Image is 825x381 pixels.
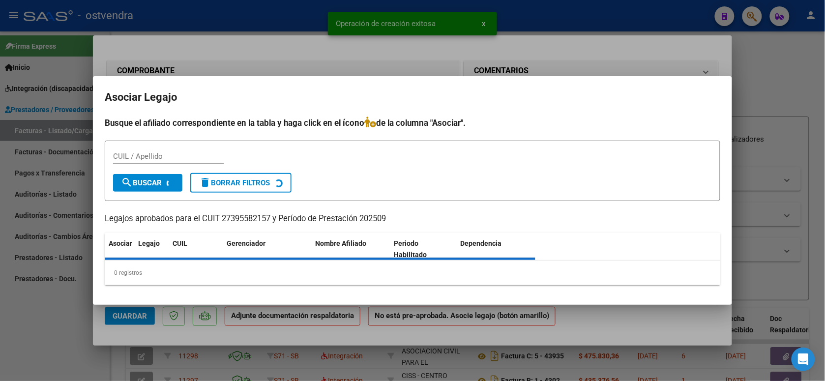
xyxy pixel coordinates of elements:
span: Borrar Filtros [199,178,270,187]
span: Asociar [109,239,132,247]
datatable-header-cell: Legajo [134,233,169,265]
mat-icon: delete [199,176,211,188]
mat-icon: search [121,176,133,188]
span: Buscar [121,178,162,187]
div: Open Intercom Messenger [792,348,815,371]
datatable-header-cell: Asociar [105,233,134,265]
button: Borrar Filtros [190,173,292,193]
span: Gerenciador [227,239,265,247]
h2: Asociar Legajo [105,88,720,107]
datatable-header-cell: Gerenciador [223,233,311,265]
datatable-header-cell: CUIL [169,233,223,265]
span: Periodo Habilitado [394,239,427,259]
span: Dependencia [461,239,502,247]
datatable-header-cell: Periodo Habilitado [390,233,457,265]
span: Nombre Afiliado [315,239,366,247]
h4: Busque el afiliado correspondiente en la tabla y haga click en el ícono de la columna "Asociar". [105,117,720,129]
datatable-header-cell: Dependencia [457,233,536,265]
div: 0 registros [105,261,720,285]
datatable-header-cell: Nombre Afiliado [311,233,390,265]
p: Legajos aprobados para el CUIT 27395582157 y Período de Prestación 202509 [105,213,720,225]
span: Legajo [138,239,160,247]
button: Buscar [113,174,182,192]
span: CUIL [173,239,187,247]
